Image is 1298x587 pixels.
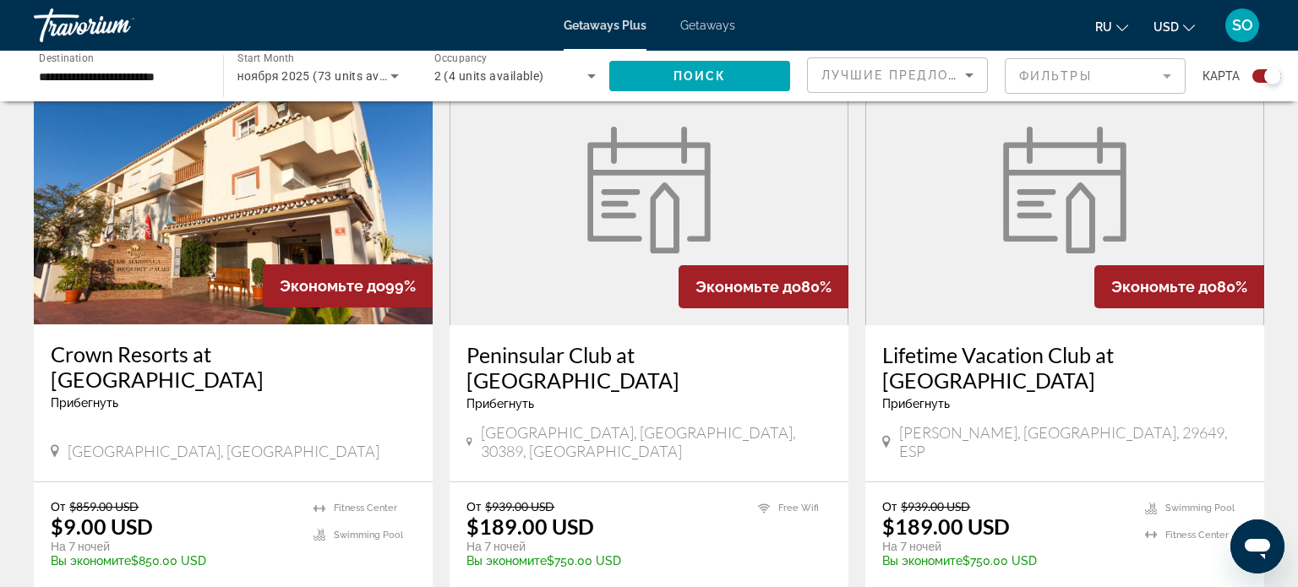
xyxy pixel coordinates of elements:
[263,264,433,307] div: 99%
[280,277,385,295] span: Экономьте до
[1094,265,1264,308] div: 80%
[68,442,379,460] span: [GEOGRAPHIC_DATA], [GEOGRAPHIC_DATA]
[466,499,481,514] span: От
[821,65,973,85] mat-select: Sort by
[1165,530,1229,541] span: Fitness Center
[882,342,1247,393] a: Lifetime Vacation Club at [GEOGRAPHIC_DATA]
[1230,519,1284,573] iframe: Schaltfläche zum Öffnen des Messaging-Fensters
[51,499,65,514] span: От
[899,423,1247,460] span: [PERSON_NAME], [GEOGRAPHIC_DATA], 29649, ESP
[69,499,139,514] span: $859.00 USD
[51,514,153,539] p: $9.00 USD
[466,514,594,539] p: $189.00 USD
[1005,57,1186,95] button: Filter
[993,127,1137,253] img: week.svg
[466,554,547,568] span: Вы экономите
[679,265,848,308] div: 80%
[237,69,420,83] span: ноября 2025 (73 units available)
[39,52,94,63] span: Destination
[466,554,741,568] p: $750.00 USD
[695,278,801,296] span: Экономьте до
[51,554,297,568] p: $850.00 USD
[1165,503,1235,514] span: Swimming Pool
[901,499,970,514] span: $939.00 USD
[334,530,403,541] span: Swimming Pool
[466,539,741,554] p: На 7 ночей
[882,397,950,410] span: Прибегнуть
[51,341,416,392] a: Crown Resorts at [GEOGRAPHIC_DATA]
[34,3,203,47] a: Travorium
[778,503,819,514] span: Free Wifi
[882,539,1128,554] p: На 7 ночей
[485,499,554,514] span: $939.00 USD
[680,19,735,32] a: Getaways
[1095,14,1128,39] button: Change language
[609,61,790,91] button: Поиск
[34,54,433,324] img: 2404E01X.jpg
[1153,20,1179,34] span: USD
[882,554,1128,568] p: $750.00 USD
[51,554,131,568] span: Вы экономите
[334,503,397,514] span: Fitness Center
[481,423,832,460] span: [GEOGRAPHIC_DATA], [GEOGRAPHIC_DATA], 30389, [GEOGRAPHIC_DATA]
[882,554,963,568] span: Вы экономите
[51,396,118,410] span: Прибегнуть
[821,68,1001,82] span: Лучшие предложения
[1203,64,1240,88] span: карта
[434,69,544,83] span: 2 (4 units available)
[882,499,897,514] span: От
[466,342,832,393] a: Peninsular Club at [GEOGRAPHIC_DATA]
[882,514,1010,539] p: $189.00 USD
[564,19,646,32] a: Getaways Plus
[51,539,297,554] p: На 7 ночей
[1111,278,1217,296] span: Экономьте до
[1153,14,1195,39] button: Change currency
[674,69,727,83] span: Поиск
[237,52,294,64] span: Start Month
[1232,17,1253,34] span: SO
[434,52,488,64] span: Occupancy
[466,397,534,410] span: Прибегнуть
[1095,20,1112,34] span: ru
[577,127,721,253] img: week.svg
[1220,8,1264,43] button: User Menu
